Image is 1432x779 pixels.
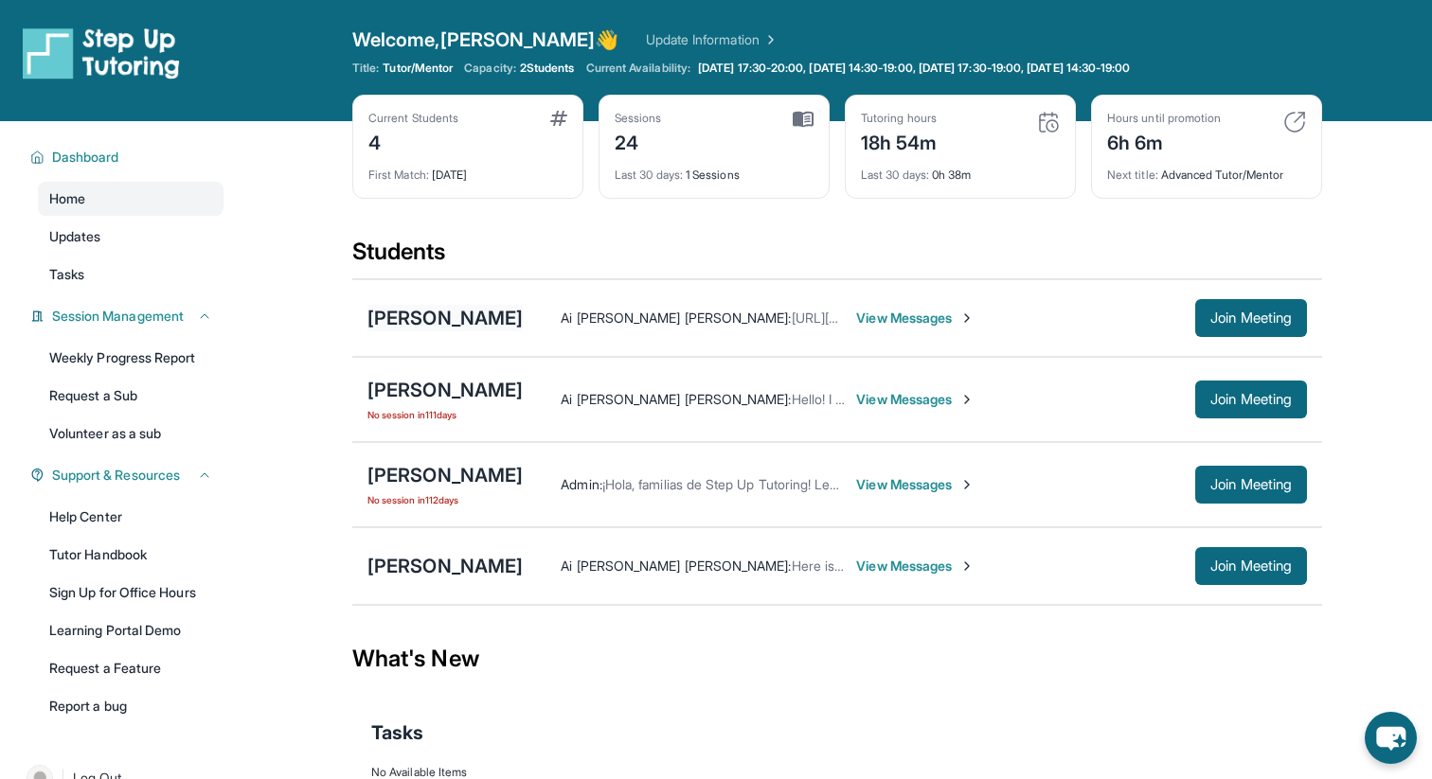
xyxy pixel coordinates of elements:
a: Help Center [38,500,224,534]
div: [PERSON_NAME] [367,305,523,331]
div: [DATE] [368,156,567,183]
a: Volunteer as a sub [38,416,224,451]
a: Tasks [38,257,224,292]
span: Tasks [371,719,423,746]
span: Home [49,189,85,208]
div: Sessions [615,111,662,126]
a: Tutor Handbook [38,538,224,572]
a: Sign Up for Office Hours [38,575,224,610]
span: Tutor/Mentor [383,61,453,76]
span: Last 30 days : [615,168,683,182]
a: [DATE] 17:30-20:00, [DATE] 14:30-19:00, [DATE] 17:30-19:00, [DATE] 14:30-19:00 [694,61,1134,76]
span: View Messages [856,557,975,575]
a: Request a Sub [38,379,224,413]
div: 24 [615,126,662,156]
button: Support & Resources [45,466,212,485]
img: Chevron-Right [959,558,975,574]
span: 2 Students [520,61,575,76]
span: View Messages [856,390,975,409]
span: Admin : [561,476,601,492]
span: Dashboard [52,148,119,167]
div: 6h 6m [1107,126,1221,156]
div: Tutoring hours [861,111,938,126]
button: Join Meeting [1195,466,1307,504]
span: Ai [PERSON_NAME] [PERSON_NAME] : [561,310,791,326]
span: Join Meeting [1210,394,1292,405]
span: Session Management [52,307,184,326]
span: Ai [PERSON_NAME] [PERSON_NAME] : [561,391,791,407]
div: Hours until promotion [1107,111,1221,126]
a: Learning Portal Demo [38,613,224,647]
span: Current Availability: [586,61,690,76]
div: [PERSON_NAME] [367,553,523,579]
span: Capacity: [464,61,516,76]
div: 18h 54m [861,126,938,156]
span: Last 30 days : [861,168,929,182]
div: 0h 38m [861,156,1060,183]
span: Support & Resources [52,466,180,485]
span: Join Meeting [1210,312,1292,324]
img: card [1283,111,1306,133]
button: Session Management [45,307,212,326]
span: View Messages [856,475,975,494]
img: Chevron-Right [959,392,975,407]
a: Report a bug [38,689,224,723]
span: Here is the link for it [792,558,913,574]
div: [PERSON_NAME] [367,462,523,488]
div: 1 Sessions [615,156,814,183]
a: Updates [38,220,224,254]
span: Next title : [1107,168,1158,182]
div: [PERSON_NAME] [367,377,523,403]
div: Current Students [368,111,458,126]
span: Welcome, [PERSON_NAME] 👋 [352,27,619,53]
div: What's New [352,617,1322,700]
div: Advanced Tutor/Mentor [1107,156,1306,183]
span: Ai [PERSON_NAME] [PERSON_NAME] : [561,558,791,574]
a: Weekly Progress Report [38,341,224,375]
a: Request a Feature [38,651,224,685]
span: Join Meeting [1210,479,1292,490]
button: Dashboard [45,148,212,167]
img: Chevron-Right [959,310,975,326]
span: No session in 111 days [367,407,523,422]
span: Tasks [49,265,84,284]
img: card [793,111,814,128]
span: [DATE] 17:30-20:00, [DATE] 14:30-19:00, [DATE] 17:30-19:00, [DATE] 14:30-19:00 [698,61,1130,76]
button: chat-button [1365,712,1417,764]
button: Join Meeting [1195,547,1307,585]
span: [URL][DOMAIN_NAME] [792,310,928,326]
img: logo [23,27,180,80]
span: Title: [352,61,379,76]
button: Join Meeting [1195,381,1307,418]
span: View Messages [856,309,975,328]
button: Join Meeting [1195,299,1307,337]
span: No session in 112 days [367,492,523,507]
img: Chevron-Right [959,477,975,492]
div: 4 [368,126,458,156]
img: Chevron Right [760,30,779,49]
div: Students [352,237,1322,278]
span: First Match : [368,168,429,182]
a: Update Information [646,30,779,49]
span: Join Meeting [1210,560,1292,572]
img: card [1037,111,1060,133]
img: card [550,111,567,126]
a: Home [38,182,224,216]
span: Updates [49,227,101,246]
